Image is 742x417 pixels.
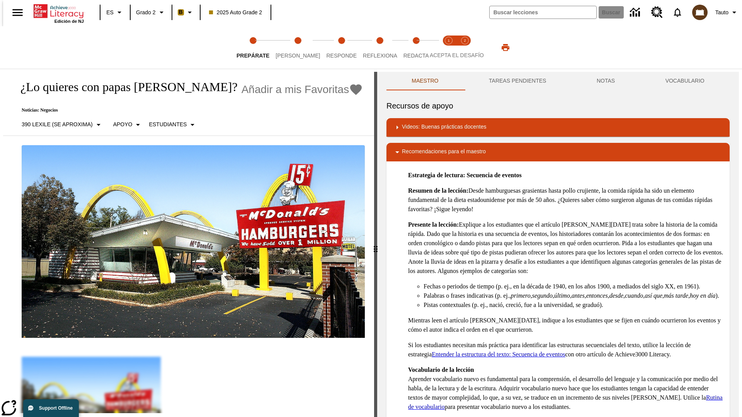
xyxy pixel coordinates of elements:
[397,26,435,69] button: Redacta step 5 of 5
[12,80,238,94] h1: ¿Lo quieres con papas [PERSON_NAME]?
[692,5,708,20] img: avatar image
[386,143,730,161] div: Recomendaciones para el maestro
[23,399,79,417] button: Support Offline
[12,107,363,113] p: Noticias: Negocios
[34,3,84,24] div: Portada
[402,123,486,132] p: Videos: Buenas prácticas docentes
[609,292,623,299] em: desde
[454,26,476,69] button: Acepta el desafío contesta step 2 of 2
[377,72,739,417] div: activity
[363,53,397,59] span: Reflexiona
[408,366,474,373] strong: Vocabulario de la lección
[511,292,531,299] em: primero
[269,26,326,69] button: Lee step 2 of 5
[179,7,183,17] span: B
[326,53,357,59] span: Responde
[22,145,365,338] img: Uno de los primeros locales de McDonald's, con el icónico letrero rojo y los arcos amarillos.
[22,120,93,129] p: 390 Lexile (Se aproxima)
[688,2,712,22] button: Escoja un nuevo avatar
[647,2,667,23] a: Centro de recursos, Se abrirá en una pestaña nueva.
[237,53,269,59] span: Prepárate
[110,118,146,132] button: Tipo de apoyo, Apoyo
[386,100,730,112] h6: Recursos de apoyo
[136,8,156,17] span: Grado 2
[408,221,459,228] strong: Presente la lección:
[242,83,349,96] span: Añadir a mis Favoritas
[276,53,320,59] span: [PERSON_NAME]
[403,53,429,59] span: Redacta
[242,83,363,96] button: Añadir a mis Favoritas - ¿Lo quieres con papas fritas?
[408,316,723,334] p: Mientras leen el artículo [PERSON_NAME][DATE], indique a los estudiantes que se fijen en cuándo o...
[664,292,688,299] em: más tarde
[408,187,468,194] strong: Resumen de la lección:
[386,72,730,90] div: Instructional Panel Tabs
[408,341,723,359] p: Si los estudiantes necesitan más práctica para identificar las estructuras secuenciales del texto...
[712,5,742,19] button: Perfil/Configuración
[402,147,486,157] p: Recomendaciones para el maestro
[408,365,723,412] p: Aprender vocabulario nuevo es fundamental para la comprensión, el desarrollo del lenguaje y la co...
[374,72,377,417] div: Pulsa la tecla de intro o la barra espaciadora y luego presiona las flechas de derecha e izquierd...
[3,72,374,413] div: reading
[19,118,106,132] button: Seleccione Lexile, 390 Lexile (Se aproxima)
[667,2,688,22] a: Notificaciones
[106,8,114,17] span: ES
[408,186,723,214] p: Desde hamburguesas grasientas hasta pollo crujiente, la comida rápida ha sido un elemento fundame...
[357,26,403,69] button: Reflexiona step 4 of 5
[493,41,518,54] button: Imprimir
[175,5,197,19] button: Boost El color de la clase es anaranjado claro. Cambiar el color de la clase.
[149,120,187,129] p: Estudiantes
[54,19,84,24] span: Edición de NJ
[690,292,716,299] em: hoy en día
[209,8,262,17] span: 2025 Auto Grade 2
[532,292,553,299] em: segundo
[464,72,572,90] button: TAREAS PENDIENTES
[715,8,728,17] span: Tauto
[424,300,723,310] li: Pistas contextuales (p. ej., nació, creció, fue a la universidad, se graduó).
[230,26,276,69] button: Prepárate step 1 of 5
[645,292,662,299] em: así que
[640,72,730,90] button: VOCABULARIO
[554,292,570,299] em: último
[490,6,596,19] input: Buscar campo
[464,39,466,42] text: 2
[146,118,200,132] button: Seleccionar estudiante
[448,39,449,42] text: 1
[386,72,464,90] button: Maestro
[572,72,640,90] button: NOTAS
[625,2,647,23] a: Centro de información
[625,292,643,299] em: cuando
[113,120,133,129] p: Apoyo
[572,292,585,299] em: antes
[320,26,363,69] button: Responde step 3 of 5
[408,220,723,276] p: Explique a los estudiantes que el artículo [PERSON_NAME][DATE] trata sobre la historia de la comi...
[39,405,73,411] span: Support Offline
[6,1,29,24] button: Abrir el menú lateral
[386,118,730,137] div: Videos: Buenas prácticas docentes
[437,26,460,69] button: Acepta el desafío lee step 1 of 2
[408,172,522,178] strong: Estrategia de lectura: Secuencia de eventos
[424,291,723,300] li: Palabras o frases indicativas (p. ej., , , , , , , , , , ).
[424,282,723,291] li: Fechas o periodos de tiempo (p. ej., en la década de 1940, en los años 1900, a mediados del siglo...
[586,292,608,299] em: entonces
[133,5,169,19] button: Grado: Grado 2, Elige un grado
[103,5,128,19] button: Lenguaje: ES, Selecciona un idioma
[432,351,565,358] a: Entender la estructura del texto: Secuencia de eventos
[430,52,484,58] span: ACEPTA EL DESAFÍO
